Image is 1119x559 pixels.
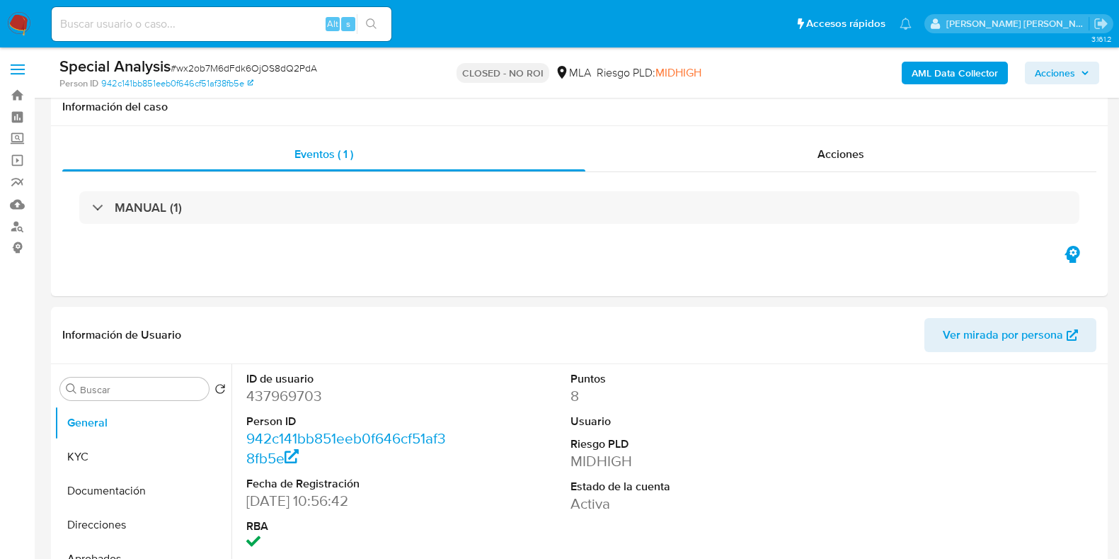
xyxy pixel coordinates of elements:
a: 942c141bb851eeb0f646cf51af38fb5e [246,428,446,468]
button: KYC [54,440,231,474]
dt: Puntos [570,371,773,387]
span: Riesgo PLD: [597,65,701,81]
dd: [DATE] 10:56:42 [246,491,449,511]
button: Direcciones [54,508,231,542]
input: Buscar [80,383,203,396]
b: AML Data Collector [912,62,998,84]
dt: Estado de la cuenta [570,479,773,495]
dt: Usuario [570,414,773,429]
span: # wx2ob7M6dFdk6OjOS8dQ2PdA [171,61,317,75]
dt: ID de usuario [246,371,449,387]
dd: MIDHIGH [570,451,773,471]
h3: MANUAL (1) [115,200,182,215]
a: Notificaciones [900,18,912,30]
dt: RBA [246,519,449,534]
dd: Activa [570,494,773,514]
h1: Información de Usuario [62,328,181,342]
dt: Person ID [246,414,449,429]
input: Buscar usuario o caso... [52,15,391,33]
button: Acciones [1025,62,1099,84]
span: Alt [327,17,338,30]
b: Person ID [59,77,98,90]
button: Buscar [66,383,77,395]
dd: 8 [570,386,773,406]
button: General [54,406,231,440]
a: 942c141bb851eeb0f646cf51af38fb5e [101,77,253,90]
h1: Información del caso [62,100,1096,114]
span: Ver mirada por persona [943,318,1063,352]
a: Salir [1094,16,1108,31]
button: search-icon [357,14,386,34]
dd: 437969703 [246,386,449,406]
p: CLOSED - NO ROI [457,63,549,83]
div: MLA [555,65,591,81]
span: Acciones [817,146,864,162]
span: s [346,17,350,30]
div: MANUAL (1) [79,191,1079,224]
button: Ver mirada por persona [924,318,1096,352]
button: AML Data Collector [902,62,1008,84]
span: Eventos ( 1 ) [294,146,353,162]
b: Special Analysis [59,55,171,77]
span: Acciones [1035,62,1075,84]
p: mayra.pernia@mercadolibre.com [946,17,1089,30]
span: Accesos rápidos [806,16,885,31]
span: MIDHIGH [655,64,701,81]
button: Documentación [54,474,231,508]
dt: Fecha de Registración [246,476,449,492]
button: Volver al orden por defecto [214,383,226,399]
dt: Riesgo PLD [570,436,773,452]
